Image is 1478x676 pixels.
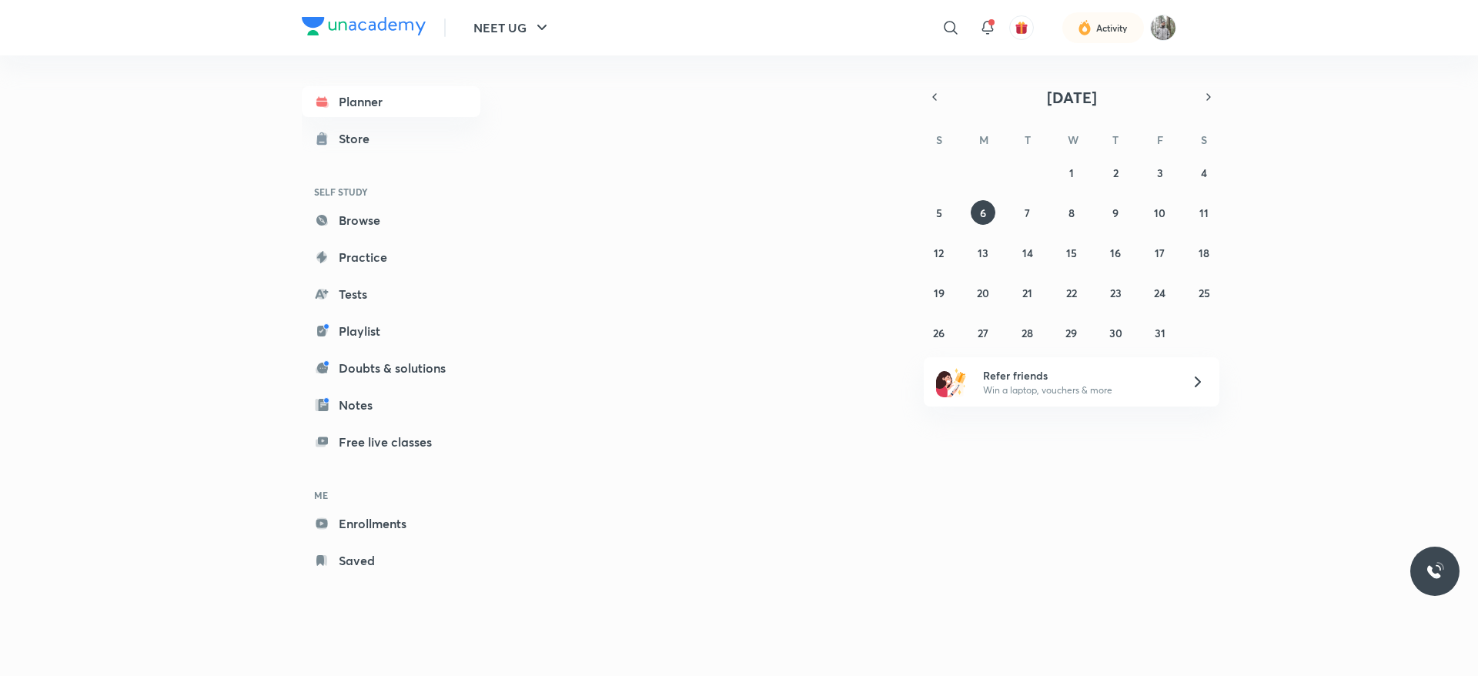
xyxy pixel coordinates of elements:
img: referral [936,366,967,397]
abbr: Saturday [1201,132,1207,147]
p: Win a laptop, vouchers & more [983,383,1172,397]
abbr: October 27, 2025 [978,326,988,340]
abbr: Monday [979,132,988,147]
button: avatar [1009,15,1034,40]
abbr: October 25, 2025 [1199,286,1210,300]
a: Playlist [302,316,480,346]
button: October 23, 2025 [1103,280,1128,305]
h6: SELF STUDY [302,179,480,205]
button: October 28, 2025 [1015,320,1040,345]
abbr: October 3, 2025 [1157,166,1163,180]
a: Free live classes [302,427,480,457]
abbr: October 20, 2025 [977,286,989,300]
button: October 27, 2025 [971,320,995,345]
abbr: October 15, 2025 [1066,246,1077,260]
abbr: October 7, 2025 [1025,206,1030,220]
h6: ME [302,482,480,508]
a: Browse [302,205,480,236]
abbr: October 8, 2025 [1068,206,1075,220]
abbr: October 26, 2025 [933,326,945,340]
button: October 9, 2025 [1103,200,1128,225]
a: Planner [302,86,480,117]
abbr: October 30, 2025 [1109,326,1122,340]
abbr: October 5, 2025 [936,206,942,220]
a: Saved [302,545,480,576]
abbr: October 12, 2025 [934,246,944,260]
a: Store [302,123,480,154]
button: October 24, 2025 [1148,280,1172,305]
abbr: October 13, 2025 [978,246,988,260]
abbr: October 11, 2025 [1199,206,1209,220]
abbr: Tuesday [1025,132,1031,147]
button: October 21, 2025 [1015,280,1040,305]
button: October 7, 2025 [1015,200,1040,225]
a: Tests [302,279,480,310]
h6: Refer friends [983,367,1172,383]
abbr: October 9, 2025 [1112,206,1119,220]
button: October 29, 2025 [1059,320,1084,345]
button: October 11, 2025 [1192,200,1216,225]
img: activity [1078,18,1092,37]
abbr: October 21, 2025 [1022,286,1032,300]
button: October 18, 2025 [1192,240,1216,265]
button: October 10, 2025 [1148,200,1172,225]
button: October 1, 2025 [1059,160,1084,185]
button: October 22, 2025 [1059,280,1084,305]
a: Notes [302,390,480,420]
button: October 5, 2025 [927,200,951,225]
img: Koushik Dhenki [1150,15,1176,41]
abbr: October 24, 2025 [1154,286,1165,300]
button: October 14, 2025 [1015,240,1040,265]
abbr: October 23, 2025 [1110,286,1122,300]
abbr: October 2, 2025 [1113,166,1119,180]
button: October 20, 2025 [971,280,995,305]
button: October 2, 2025 [1103,160,1128,185]
abbr: Thursday [1112,132,1119,147]
button: October 30, 2025 [1103,320,1128,345]
button: October 15, 2025 [1059,240,1084,265]
img: avatar [1015,21,1028,35]
abbr: October 28, 2025 [1022,326,1033,340]
button: October 31, 2025 [1148,320,1172,345]
abbr: October 29, 2025 [1065,326,1077,340]
a: Company Logo [302,17,426,39]
button: October 16, 2025 [1103,240,1128,265]
button: NEET UG [464,12,560,43]
abbr: October 14, 2025 [1022,246,1033,260]
button: October 17, 2025 [1148,240,1172,265]
abbr: Sunday [936,132,942,147]
abbr: October 17, 2025 [1155,246,1165,260]
abbr: October 10, 2025 [1154,206,1165,220]
abbr: October 19, 2025 [934,286,945,300]
abbr: October 4, 2025 [1201,166,1207,180]
a: Practice [302,242,480,273]
button: October 19, 2025 [927,280,951,305]
abbr: October 1, 2025 [1069,166,1074,180]
button: October 4, 2025 [1192,160,1216,185]
abbr: October 6, 2025 [980,206,986,220]
button: October 13, 2025 [971,240,995,265]
button: October 25, 2025 [1192,280,1216,305]
a: Enrollments [302,508,480,539]
abbr: October 16, 2025 [1110,246,1121,260]
img: ttu [1426,562,1444,581]
abbr: October 18, 2025 [1199,246,1209,260]
span: [DATE] [1047,87,1097,108]
abbr: October 31, 2025 [1155,326,1165,340]
button: October 3, 2025 [1148,160,1172,185]
button: October 26, 2025 [927,320,951,345]
abbr: Friday [1157,132,1163,147]
div: Store [339,129,379,148]
button: [DATE] [945,86,1198,108]
button: October 6, 2025 [971,200,995,225]
abbr: Wednesday [1068,132,1078,147]
button: October 12, 2025 [927,240,951,265]
abbr: October 22, 2025 [1066,286,1077,300]
button: October 8, 2025 [1059,200,1084,225]
img: Company Logo [302,17,426,35]
a: Doubts & solutions [302,353,480,383]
